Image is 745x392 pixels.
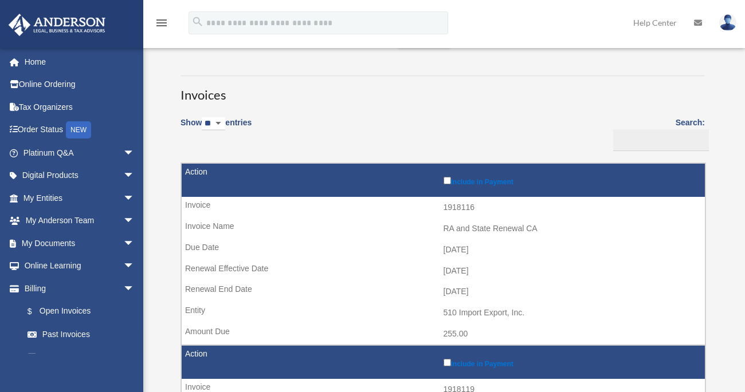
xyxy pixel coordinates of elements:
[182,323,705,345] td: 255.00
[8,232,152,255] a: My Documentsarrow_drop_down
[123,164,146,188] span: arrow_drop_down
[34,304,40,319] span: $
[191,15,204,28] i: search
[182,260,705,282] td: [DATE]
[8,141,152,164] a: Platinum Q&Aarrow_drop_down
[8,118,152,142] a: Order StatusNEW
[66,121,91,138] div: NEW
[444,359,451,366] input: Include in Payment
[5,14,109,36] img: Anderson Advisors Platinum Portal
[123,232,146,255] span: arrow_drop_down
[16,323,146,346] a: Past Invoices
[155,16,168,30] i: menu
[16,300,140,323] a: $Open Invoices
[181,116,252,142] label: Show entries
[123,141,146,165] span: arrow_drop_down
[202,117,225,130] select: Showentries
[444,175,700,186] label: Include in Payment
[16,346,146,369] a: Manage Payments
[182,239,705,261] td: [DATE]
[8,164,152,187] a: Digital Productsarrow_drop_down
[444,357,700,368] label: Include in Payment
[444,177,451,184] input: Include in Payment
[8,209,152,232] a: My Anderson Teamarrow_drop_down
[123,277,146,300] span: arrow_drop_down
[719,14,736,31] img: User Pic
[123,209,146,233] span: arrow_drop_down
[8,96,152,118] a: Tax Organizers
[181,76,705,104] h3: Invoices
[182,302,705,324] td: 510 Import Export, Inc.
[613,129,709,151] input: Search:
[8,255,152,278] a: Online Learningarrow_drop_down
[123,255,146,278] span: arrow_drop_down
[8,277,146,300] a: Billingarrow_drop_down
[609,116,705,151] label: Search:
[182,197,705,219] td: 1918116
[8,73,152,96] a: Online Ordering
[182,281,705,303] td: [DATE]
[8,187,152,209] a: My Entitiesarrow_drop_down
[444,224,700,233] div: RA and State Renewal CA
[123,187,146,210] span: arrow_drop_down
[8,50,152,73] a: Home
[155,20,168,30] a: menu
